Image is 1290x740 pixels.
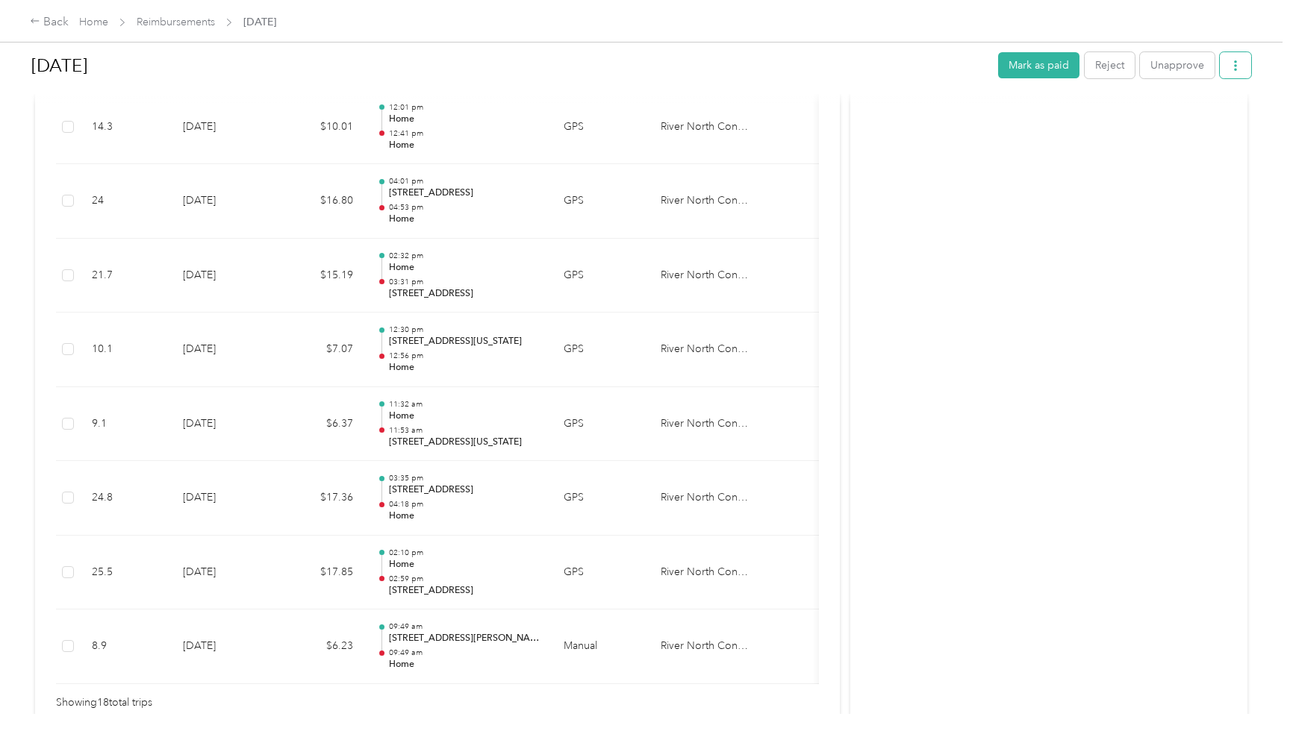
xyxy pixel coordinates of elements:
div: Back [30,13,69,31]
p: 04:18 pm [389,499,540,509]
td: GPS [552,387,649,462]
td: 24.8 [80,461,171,536]
p: [STREET_ADDRESS] [389,186,540,200]
td: [DATE] [171,90,275,165]
a: Reimbursements [137,16,215,28]
td: [DATE] [171,536,275,610]
p: 03:35 pm [389,473,540,483]
td: GPS [552,164,649,239]
td: 14.3 [80,90,171,165]
td: [DATE] [171,387,275,462]
p: [STREET_ADDRESS] [389,483,540,497]
p: Home [389,361,540,374]
td: River North Construction Company [649,461,761,536]
h1: Sep 2025 [31,48,988,84]
td: $15.19 [275,239,365,313]
td: Manual [552,609,649,684]
td: GPS [552,536,649,610]
p: 04:53 pm [389,202,540,213]
td: $6.23 [275,609,365,684]
span: [DATE] [243,14,276,30]
p: 02:32 pm [389,251,540,261]
p: Home [389,509,540,523]
button: Reject [1085,52,1135,78]
p: 11:53 am [389,425,540,436]
td: $17.85 [275,536,365,610]
td: GPS [552,313,649,387]
p: 11:32 am [389,399,540,410]
iframe: Everlance-gr Chat Button Frame [1206,656,1290,740]
p: 12:41 pm [389,128,540,139]
td: 8.9 [80,609,171,684]
td: River North Construction Company [649,387,761,462]
p: Home [389,139,540,152]
td: 25.5 [80,536,171,610]
td: River North Construction Company [649,164,761,239]
td: 21.7 [80,239,171,313]
td: [DATE] [171,239,275,313]
p: 09:49 am [389,621,540,632]
td: [DATE] [171,461,275,536]
p: Home [389,213,540,226]
p: [STREET_ADDRESS] [389,584,540,598]
td: GPS [552,461,649,536]
td: $10.01 [275,90,365,165]
td: GPS [552,90,649,165]
p: 02:10 pm [389,548,540,558]
button: Mark as paid [998,52,1079,78]
td: $17.36 [275,461,365,536]
td: [DATE] [171,164,275,239]
td: 9.1 [80,387,171,462]
p: [STREET_ADDRESS][US_STATE] [389,436,540,449]
p: [STREET_ADDRESS][US_STATE] [389,335,540,348]
td: River North Construction Company [649,90,761,165]
td: $7.07 [275,313,365,387]
p: 02:59 pm [389,574,540,584]
td: 10.1 [80,313,171,387]
p: Home [389,113,540,126]
p: 03:31 pm [389,277,540,287]
p: Home [389,261,540,275]
p: Home [389,558,540,571]
td: [DATE] [171,313,275,387]
p: 04:01 pm [389,176,540,186]
td: River North Construction Company [649,313,761,387]
p: Home [389,410,540,423]
a: Home [79,16,108,28]
span: Showing 18 total trips [56,694,152,711]
td: [DATE] [171,609,275,684]
td: 24 [80,164,171,239]
p: 09:49 am [389,647,540,658]
p: [STREET_ADDRESS] [389,287,540,301]
p: Home [389,658,540,671]
button: Unapprove [1140,52,1215,78]
p: [STREET_ADDRESS][PERSON_NAME] [389,632,540,645]
td: GPS [552,239,649,313]
td: River North Construction Company [649,239,761,313]
td: River North Construction Company [649,609,761,684]
p: 12:56 pm [389,351,540,361]
td: $16.80 [275,164,365,239]
td: $6.37 [275,387,365,462]
p: 12:30 pm [389,324,540,335]
p: 12:01 pm [389,102,540,113]
td: River North Construction Company [649,536,761,610]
